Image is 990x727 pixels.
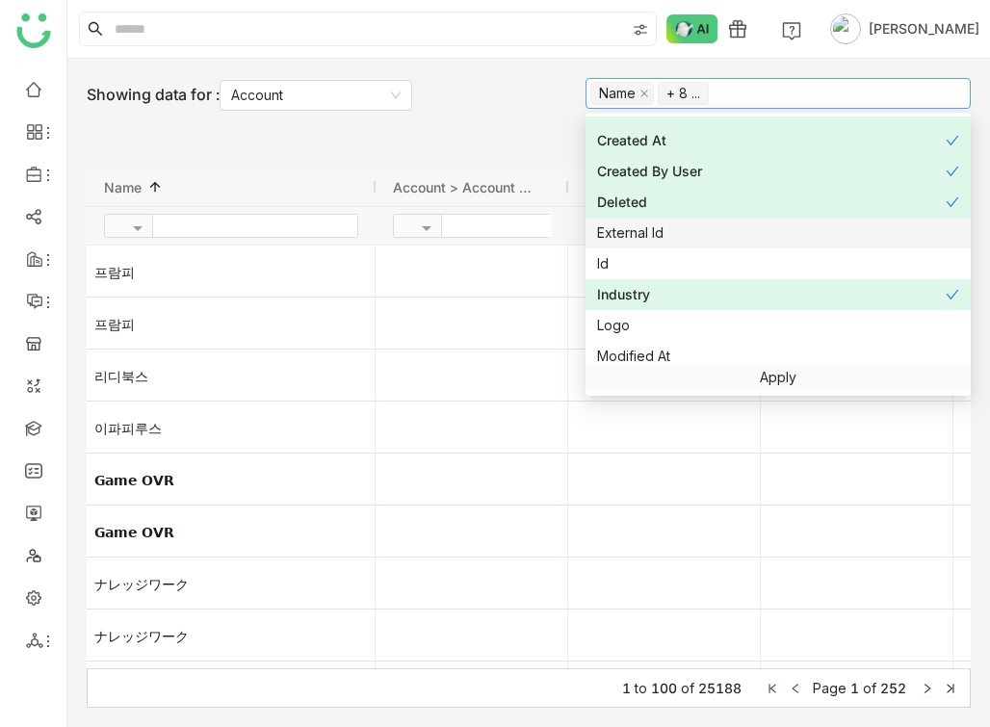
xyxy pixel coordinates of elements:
span: of [681,680,694,696]
span: Account > Account Phone [393,179,535,195]
span: 1 [622,680,631,696]
span: of [863,680,876,696]
span: to [635,680,647,696]
nz-option-item: Modified At [586,341,971,372]
div: 프람피 [88,247,375,298]
nz-option-item: Id [586,248,971,279]
span: 252 [880,680,906,696]
div: Logo [597,315,959,336]
nz-option-item: Deleted [586,187,971,218]
span: 25188 [698,680,742,696]
div: 이파피루스 [88,402,375,454]
span: Page [813,680,847,696]
img: ask-buddy-normal.svg [666,14,718,43]
div: + 8 ... [666,83,700,104]
div: 019mobile [88,662,375,714]
nz-option-item: Industry [586,279,971,310]
div: Modified At [597,346,959,367]
div: 프람피 [88,299,375,350]
div: ナレッジワーク [88,610,375,662]
nz-select-item: Account [231,81,401,110]
div: Industry [597,284,946,305]
div: Created By User [597,161,946,182]
div: 리디북스 [88,351,375,402]
div: Name [599,83,636,104]
div: 𝗚𝗮𝗺𝗲 𝗢𝗩𝗥 [88,506,375,558]
div: Created At [597,130,946,151]
span: 1 [850,680,859,696]
img: avatar [830,13,861,44]
div: External Id [597,222,959,244]
nz-select-item: Name [590,82,654,105]
span: Name [104,179,142,195]
nz-option-item: Created At [586,125,971,156]
span: 100 [651,680,677,696]
div: Id [597,253,959,274]
nz-option-item: Logo [586,310,971,341]
img: help.svg [782,21,801,40]
nz-option-item: External Id [586,218,971,248]
a: Apply [760,369,796,385]
nz-option-item: Created By User [586,156,971,187]
div: 𝗚𝗮𝗺𝗲 𝗢𝗩𝗥 [88,454,375,506]
span: [PERSON_NAME] [869,18,979,39]
img: logo [16,13,51,48]
nz-select-item: + 8 ... [658,82,709,105]
img: search-type.svg [633,22,648,38]
div: Deleted [597,192,946,213]
div: ナレッジワーク [88,558,375,610]
div: Showing data for : [87,80,412,111]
